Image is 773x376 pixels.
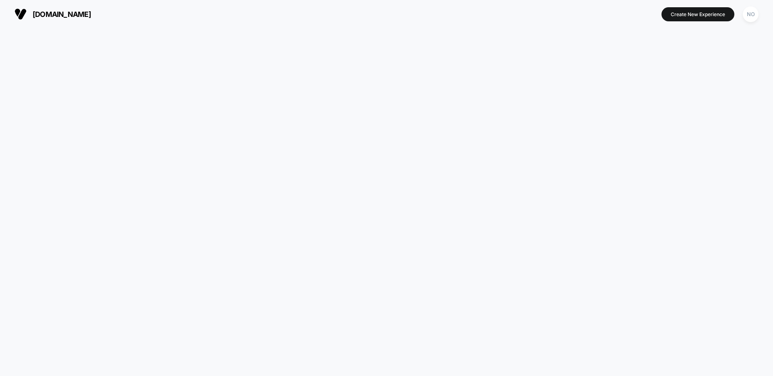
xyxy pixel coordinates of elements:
img: Visually logo [14,8,27,20]
button: Create New Experience [661,7,734,21]
button: [DOMAIN_NAME] [12,8,93,21]
button: NO [740,6,761,23]
div: NO [743,6,759,22]
span: [DOMAIN_NAME] [33,10,91,19]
